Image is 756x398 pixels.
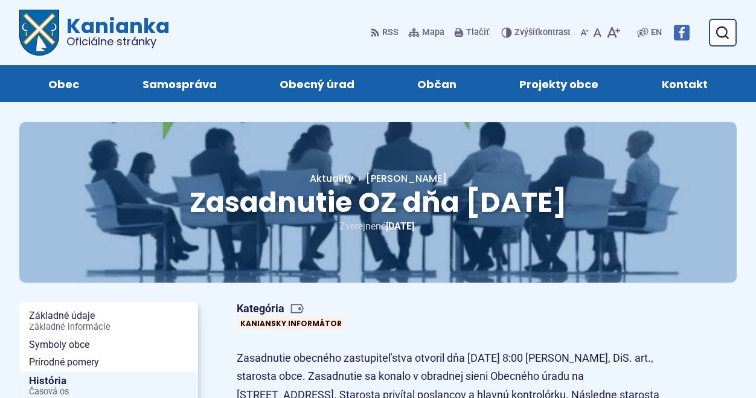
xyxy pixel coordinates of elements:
[422,25,444,40] span: Mapa
[578,20,591,45] button: Zmenšiť veľkosť písma
[19,336,198,354] a: Symboly obce
[237,317,345,330] a: Kaniansky informátor
[19,353,198,371] a: Prírodné pomery
[29,65,98,102] a: Obec
[604,20,623,45] button: Zväčšiť veľkosť písma
[366,172,447,185] span: [PERSON_NAME]
[19,10,170,56] a: Logo Kanianka, prejsť na domovskú stránku.
[398,65,476,102] a: Občan
[59,16,170,47] span: Kanianka
[143,65,217,102] span: Samospráva
[58,218,698,234] p: Zverejnené .
[19,10,59,56] img: Prejsť na domovskú stránku
[591,20,604,45] button: Nastaviť pôvodnú veľkosť písma
[514,27,538,37] span: Zvýšiť
[662,65,708,102] span: Kontakt
[19,307,198,335] a: Základné údajeZákladné informácie
[310,172,353,185] a: Aktuality
[66,36,170,47] span: Oficiálne stránky
[417,65,456,102] span: Občan
[29,353,188,371] span: Prírodné pomery
[237,302,350,316] span: Kategória
[519,65,598,102] span: Projekty obce
[123,65,235,102] a: Samospráva
[29,323,188,332] span: Základné informácie
[29,387,188,397] span: Časová os
[386,220,414,232] span: [DATE]
[651,25,662,40] span: EN
[501,20,573,45] button: Zvýšiťkontrast
[260,65,374,102] a: Obecný úrad
[514,28,571,38] span: kontrast
[29,336,188,354] span: Symboly obce
[280,65,354,102] span: Obecný úrad
[406,20,447,45] a: Mapa
[649,25,664,40] a: EN
[190,183,567,222] span: Zasadnutie OZ dňa [DATE]
[466,28,489,38] span: Tlačiť
[452,20,492,45] button: Tlačiť
[353,172,447,185] a: [PERSON_NAME]
[674,25,690,40] img: Prejsť na Facebook stránku
[642,65,727,102] a: Kontakt
[370,20,401,45] a: RSS
[500,65,618,102] a: Projekty obce
[29,307,188,335] span: Základné údaje
[382,25,399,40] span: RSS
[48,65,79,102] span: Obec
